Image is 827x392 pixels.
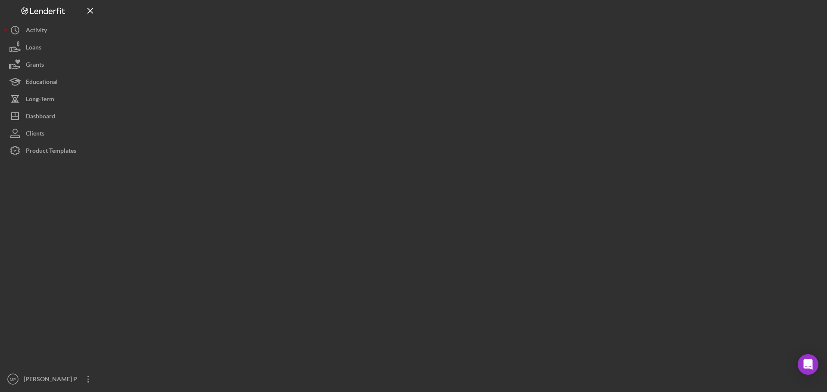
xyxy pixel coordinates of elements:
[26,73,58,93] div: Educational
[4,39,99,56] button: Loans
[26,108,55,127] div: Dashboard
[798,354,818,375] div: Open Intercom Messenger
[10,377,16,382] text: MP
[26,90,54,110] div: Long-Term
[4,90,99,108] button: Long-Term
[4,22,99,39] button: Activity
[4,125,99,142] button: Clients
[4,142,99,159] button: Product Templates
[4,73,99,90] button: Educational
[26,22,47,41] div: Activity
[26,56,44,75] div: Grants
[26,125,44,144] div: Clients
[4,370,99,388] button: MP[PERSON_NAME] P
[26,142,76,161] div: Product Templates
[4,56,99,73] button: Grants
[22,370,78,390] div: [PERSON_NAME] P
[26,39,41,58] div: Loans
[4,108,99,125] button: Dashboard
